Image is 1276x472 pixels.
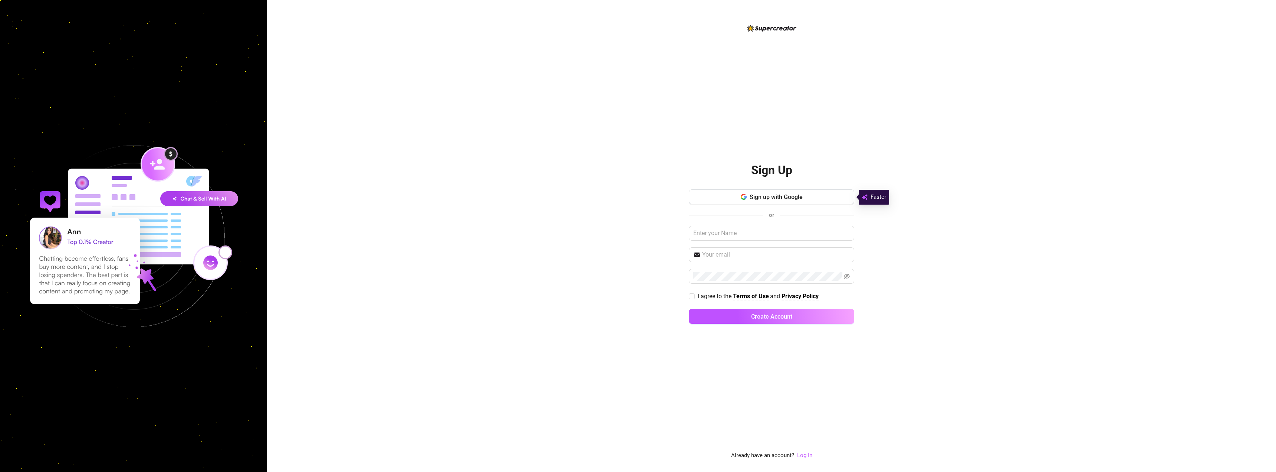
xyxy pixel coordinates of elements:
[689,189,854,204] button: Sign up with Google
[733,293,769,300] a: Terms of Use
[689,226,854,241] input: Enter your Name
[797,451,812,460] a: Log In
[689,309,854,324] button: Create Account
[698,293,733,300] span: I agree to the
[751,163,792,178] h2: Sign Up
[862,193,868,202] img: svg%3e
[844,273,850,279] span: eye-invisible
[747,25,796,32] img: logo-BBDzfeDw.svg
[751,313,792,320] span: Create Account
[871,193,886,202] span: Faster
[770,293,782,300] span: and
[733,293,769,300] strong: Terms of Use
[769,212,774,218] span: or
[782,293,819,300] strong: Privacy Policy
[702,250,850,259] input: Your email
[782,293,819,300] a: Privacy Policy
[797,452,812,459] a: Log In
[731,451,794,460] span: Already have an account?
[750,193,803,201] span: Sign up with Google
[5,108,262,365] img: signup-background-D0MIrEPF.svg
